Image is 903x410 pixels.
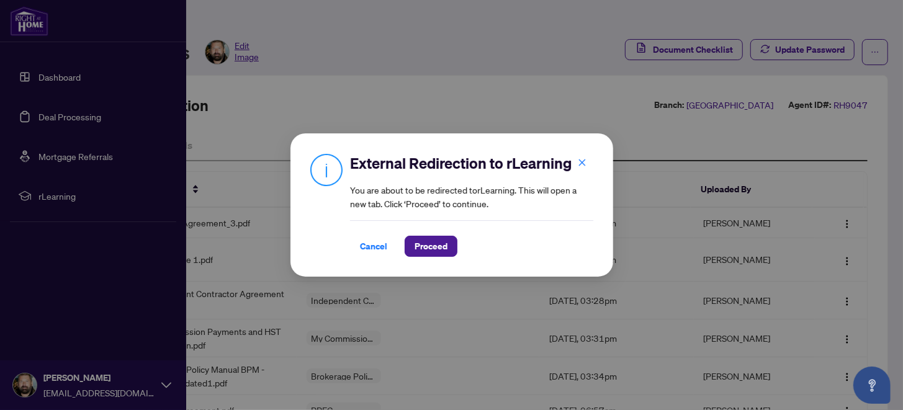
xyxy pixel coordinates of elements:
button: Open asap [853,367,891,404]
span: Proceed [415,236,447,256]
h2: External Redirection to rLearning [350,153,593,173]
span: Cancel [360,236,387,256]
img: Info Icon [310,153,343,186]
div: You are about to be redirected to rLearning . This will open a new tab. Click ‘Proceed’ to continue. [350,153,593,257]
span: close [578,158,586,167]
button: Cancel [350,236,397,257]
button: Proceed [405,236,457,257]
